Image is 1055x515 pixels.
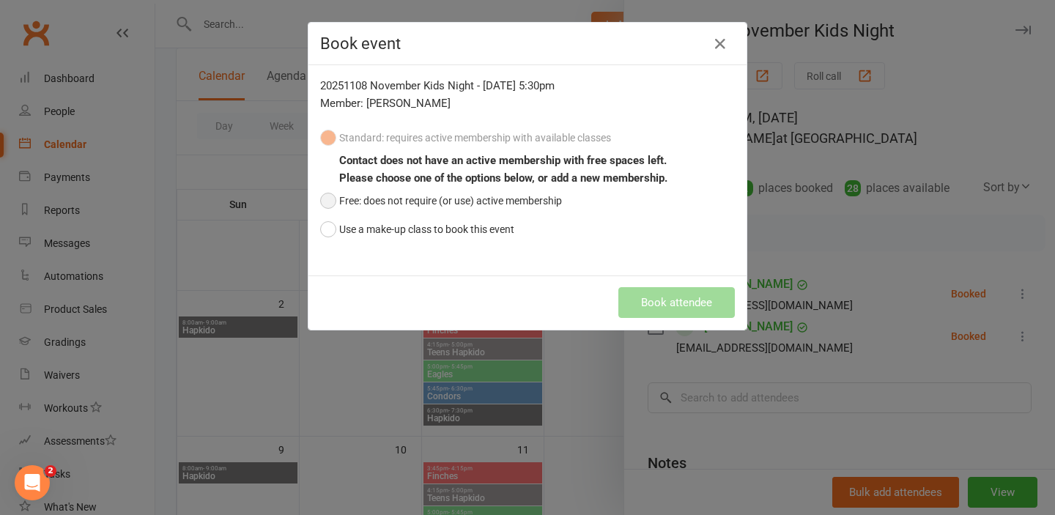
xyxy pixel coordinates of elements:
[339,154,667,167] b: Contact does not have an active membership with free spaces left.
[45,465,56,477] span: 2
[320,187,562,215] button: Free: does not require (or use) active membership
[339,171,667,185] b: Please choose one of the options below, or add a new membership.
[15,465,50,500] iframe: Intercom live chat
[708,32,732,56] button: Close
[320,77,735,112] div: 20251108 November Kids Night - [DATE] 5:30pm Member: [PERSON_NAME]
[320,34,735,53] h4: Book event
[320,215,514,243] button: Use a make-up class to book this event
